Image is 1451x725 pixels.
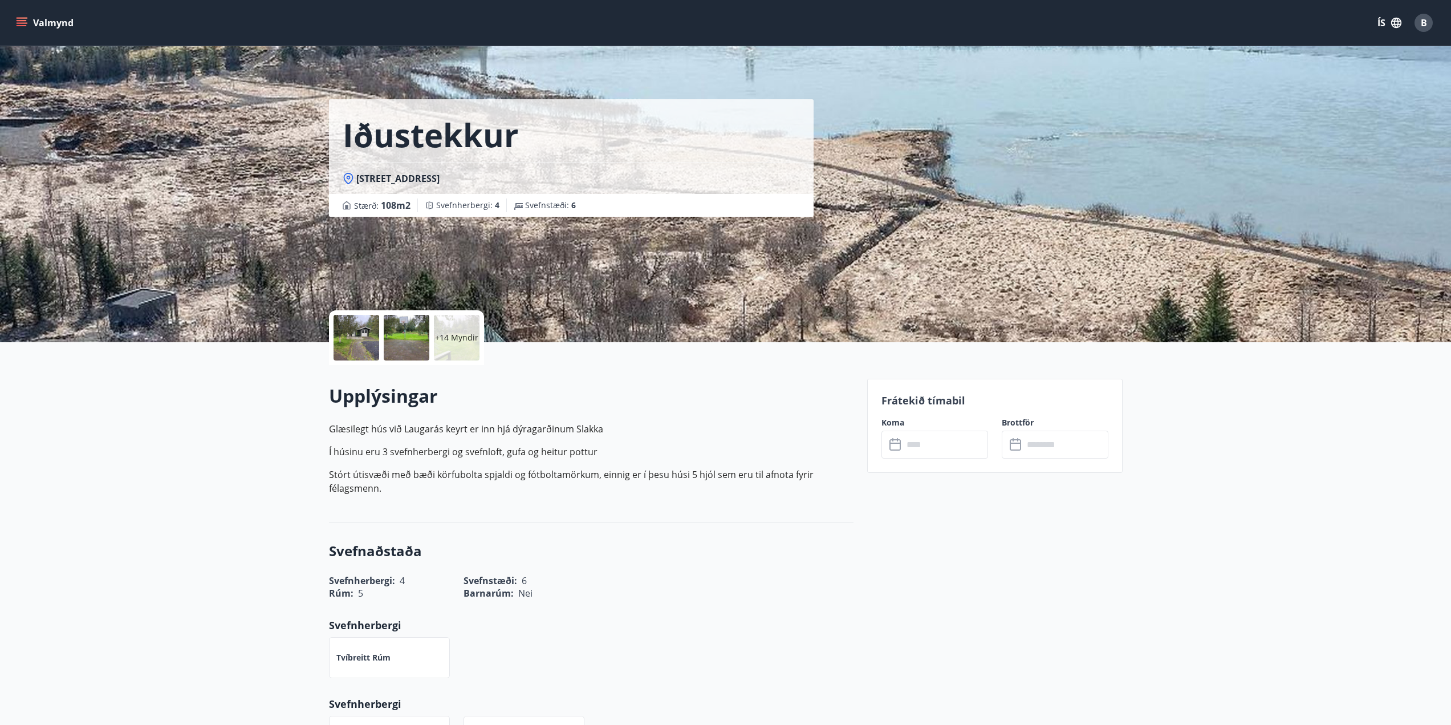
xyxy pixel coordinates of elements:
label: Koma [881,417,988,428]
span: 5 [358,587,363,600]
p: +14 Myndir [435,332,478,343]
p: Svefnherbergi [329,696,853,711]
p: Tvíbreitt rúm [336,652,391,663]
span: B [1421,17,1427,29]
p: Í húsinu eru 3 svefnherbergi og svefnloft, gufa og heitur pottur [329,445,853,459]
span: 108 m2 [381,199,410,212]
span: 4 [495,200,499,210]
label: Brottför [1002,417,1108,428]
span: Barnarúm : [464,587,514,600]
span: Nei [518,587,533,600]
p: Svefnherbergi [329,618,853,633]
span: [STREET_ADDRESS] [356,172,440,185]
p: Glæsilegt hús við Laugarás keyrt er inn hjá dýragarðinum Slakka [329,422,853,436]
p: Frátekið tímabil [881,393,1108,408]
button: menu [14,13,78,33]
span: Stærð : [354,199,410,212]
button: ÍS [1371,13,1408,33]
span: Svefnherbergi : [436,200,499,211]
button: B [1410,9,1437,37]
h3: Svefnaðstaða [329,541,853,561]
p: Stórt útisvæði með bæði körfubolta spjaldi og fótboltamörkum, einnig er í þesu húsi 5 hjól sem er... [329,468,853,495]
h2: Upplýsingar [329,383,853,408]
span: Svefnstæði : [525,200,576,211]
h1: Iðustekkur [343,113,518,156]
span: 6 [571,200,576,210]
span: Rúm : [329,587,353,600]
